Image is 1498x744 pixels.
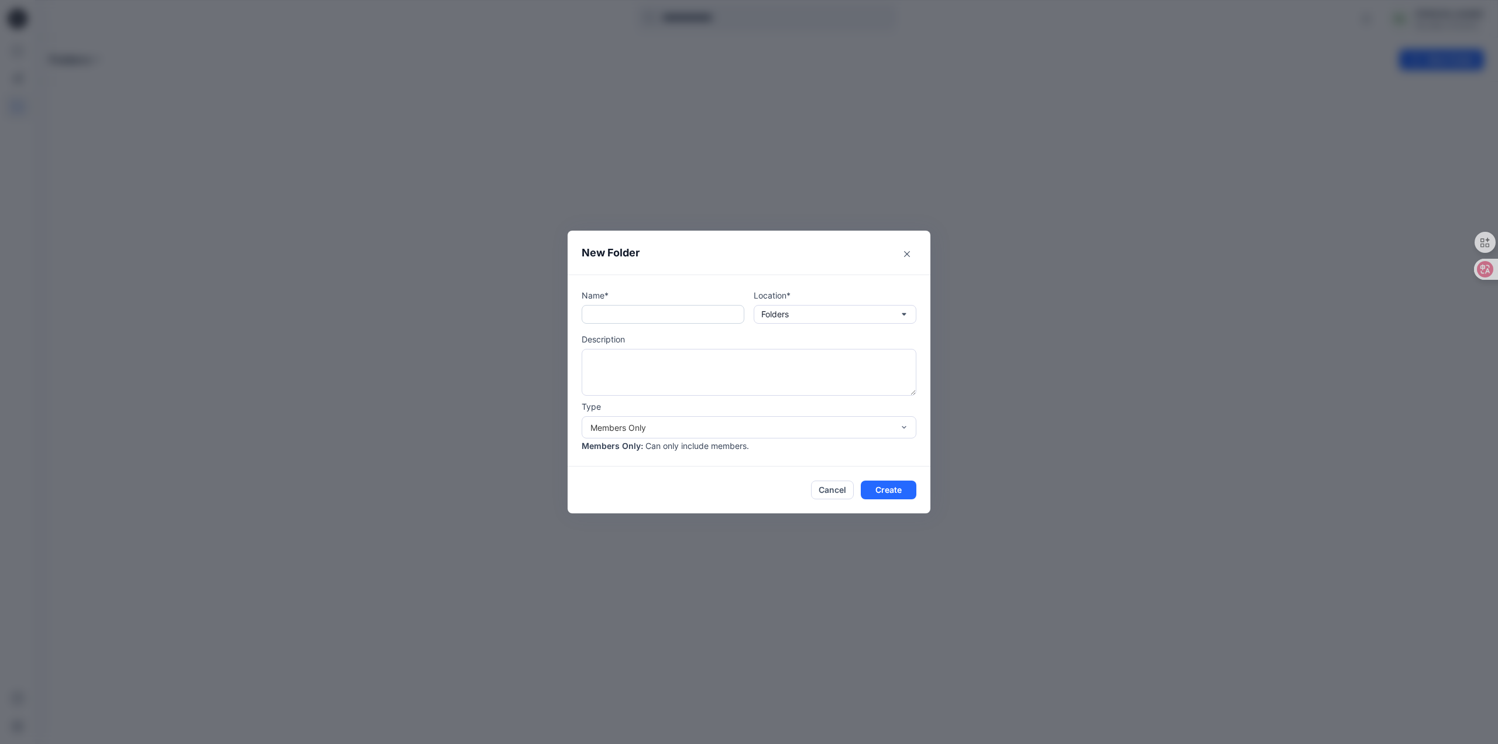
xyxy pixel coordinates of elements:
button: Create [861,481,916,499]
button: Close [898,245,916,263]
p: Description [582,333,916,345]
p: Name* [582,289,744,301]
p: Folders [761,308,789,321]
button: Cancel [811,481,854,499]
button: Folders [754,305,916,324]
header: New Folder [568,231,930,275]
div: Members Only [590,421,894,434]
p: Type [582,400,916,413]
p: Can only include members. [645,440,749,452]
p: Location* [754,289,916,301]
p: Members Only : [582,440,643,452]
